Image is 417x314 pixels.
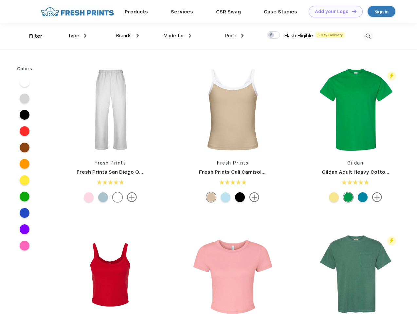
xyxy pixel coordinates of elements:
[374,8,389,15] div: Sign in
[199,169,276,175] a: Fresh Prints Cali Camisole Top
[284,33,313,39] span: Flash Eligible
[221,192,230,202] div: Baby Blue White
[206,192,216,202] div: Oat White
[189,34,191,38] img: dropdown.png
[39,6,116,17] img: fo%20logo%202.webp
[189,66,276,153] img: func=resize&h=266
[67,66,154,153] img: func=resize&h=266
[387,72,396,80] img: flash_active_toggle.svg
[368,6,395,17] a: Sign in
[352,9,356,13] img: DT
[343,192,353,202] div: Irish Green
[347,160,363,166] a: Gildan
[12,65,37,72] div: Colors
[84,192,94,202] div: Pink
[136,34,139,38] img: dropdown.png
[29,32,43,40] div: Filter
[84,34,86,38] img: dropdown.png
[329,192,339,202] div: Cornsilk
[171,9,193,15] a: Services
[322,169,407,175] a: Gildan Adult Heavy Cotton T-Shirt
[312,66,399,153] img: func=resize&h=266
[249,192,259,202] img: more.svg
[217,160,248,166] a: Fresh Prints
[116,33,132,39] span: Brands
[316,32,345,38] span: 5 Day Delivery
[98,192,108,202] div: Slate Blue
[77,169,214,175] a: Fresh Prints San Diego Open Heavyweight Sweatpants
[127,192,137,202] img: more.svg
[225,33,236,39] span: Price
[163,33,184,39] span: Made for
[235,192,245,202] div: Black mto
[358,192,368,202] div: Tropical Blue
[372,192,382,202] img: more.svg
[315,9,349,14] div: Add your Logo
[387,236,396,245] img: flash_active_toggle.svg
[241,34,244,38] img: dropdown.png
[216,9,241,15] a: CSR Swag
[125,9,148,15] a: Products
[68,33,79,39] span: Type
[95,160,126,166] a: Fresh Prints
[113,192,122,202] div: White
[363,31,373,42] img: desktop_search.svg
